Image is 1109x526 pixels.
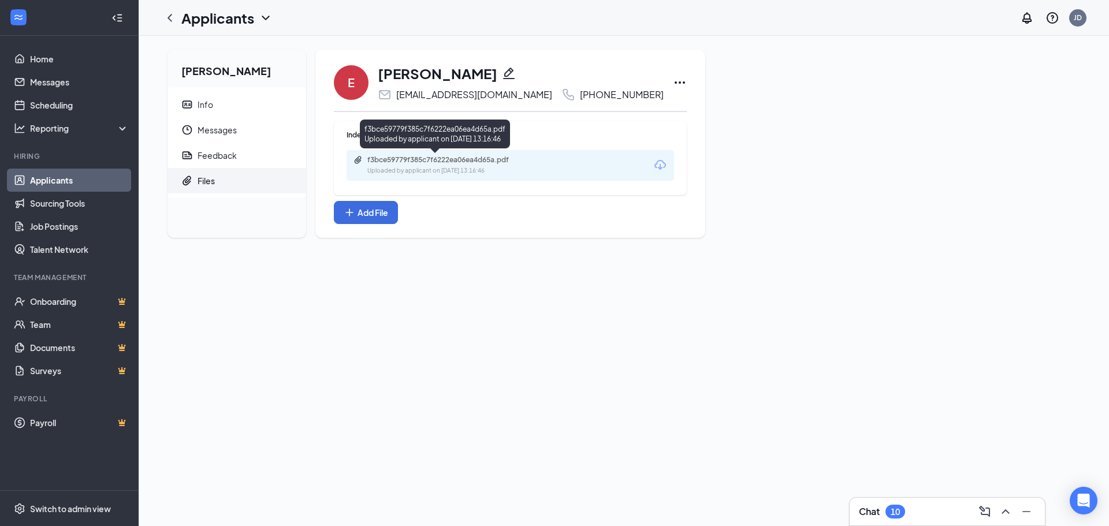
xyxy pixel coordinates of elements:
a: Home [30,47,129,70]
button: Minimize [1017,502,1036,521]
a: PayrollCrown [30,411,129,434]
svg: Clock [181,124,193,136]
div: Reporting [30,122,129,134]
svg: Paperclip [181,175,193,186]
div: Open Intercom Messenger [1070,487,1097,514]
svg: ChevronLeft [163,11,177,25]
div: E [348,74,355,91]
h1: Applicants [181,8,254,28]
a: SurveysCrown [30,359,129,382]
svg: Collapse [111,12,123,24]
a: OnboardingCrown [30,290,129,313]
a: Sourcing Tools [30,192,129,215]
svg: Analysis [14,122,25,134]
button: Add FilePlus [334,201,398,224]
a: Applicants [30,169,129,192]
button: ComposeMessage [976,502,994,521]
svg: Download [653,158,667,172]
svg: ComposeMessage [978,505,992,518]
a: ClockMessages [168,117,306,143]
a: Paperclipf3bce59779f385c7f6222ea06ea4d65a.pdfUploaded by applicant on [DATE] 13:16:46 [353,155,541,176]
h3: Chat [859,505,880,518]
div: Uploaded by applicant on [DATE] 13:16:46 [367,166,541,176]
svg: QuestionInfo [1045,11,1059,25]
svg: ChevronUp [999,505,1013,518]
svg: Email [378,88,392,102]
svg: ContactCard [181,99,193,110]
div: Payroll [14,394,126,404]
div: Info [198,99,213,110]
a: TeamCrown [30,313,129,336]
div: Team Management [14,273,126,282]
svg: WorkstreamLogo [13,12,24,23]
div: Switch to admin view [30,503,111,514]
a: Job Postings [30,215,129,238]
svg: Notifications [1020,11,1034,25]
div: [EMAIL_ADDRESS][DOMAIN_NAME] [396,89,552,100]
a: ContactCardInfo [168,92,306,117]
a: Messages [30,70,129,94]
a: PaperclipFiles [168,168,306,193]
div: JD [1074,13,1082,23]
h1: [PERSON_NAME] [378,64,497,83]
svg: Phone [561,88,575,102]
svg: Settings [14,503,25,514]
svg: Ellipses [673,76,687,89]
a: DocumentsCrown [30,336,129,359]
a: ReportFeedback [168,143,306,168]
svg: Pencil [502,66,516,80]
span: Messages [198,117,297,143]
div: f3bce59779f385c7f6222ea06ea4d65a.pdf [367,155,529,165]
div: Indeed Resume [347,130,674,140]
svg: Report [181,150,193,161]
div: [PHONE_NUMBER] [580,89,664,100]
svg: Minimize [1019,505,1033,518]
h2: [PERSON_NAME] [168,50,306,87]
div: 10 [891,507,900,517]
button: ChevronUp [996,502,1015,521]
a: Scheduling [30,94,129,117]
svg: ChevronDown [259,11,273,25]
a: Talent Network [30,238,129,261]
div: Files [198,175,215,186]
div: f3bce59779f385c7f6222ea06ea4d65a.pdf Uploaded by applicant on [DATE] 13:16:46 [360,120,510,148]
svg: Plus [344,207,355,218]
div: Hiring [14,151,126,161]
div: Feedback [198,150,237,161]
svg: Paperclip [353,155,363,165]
